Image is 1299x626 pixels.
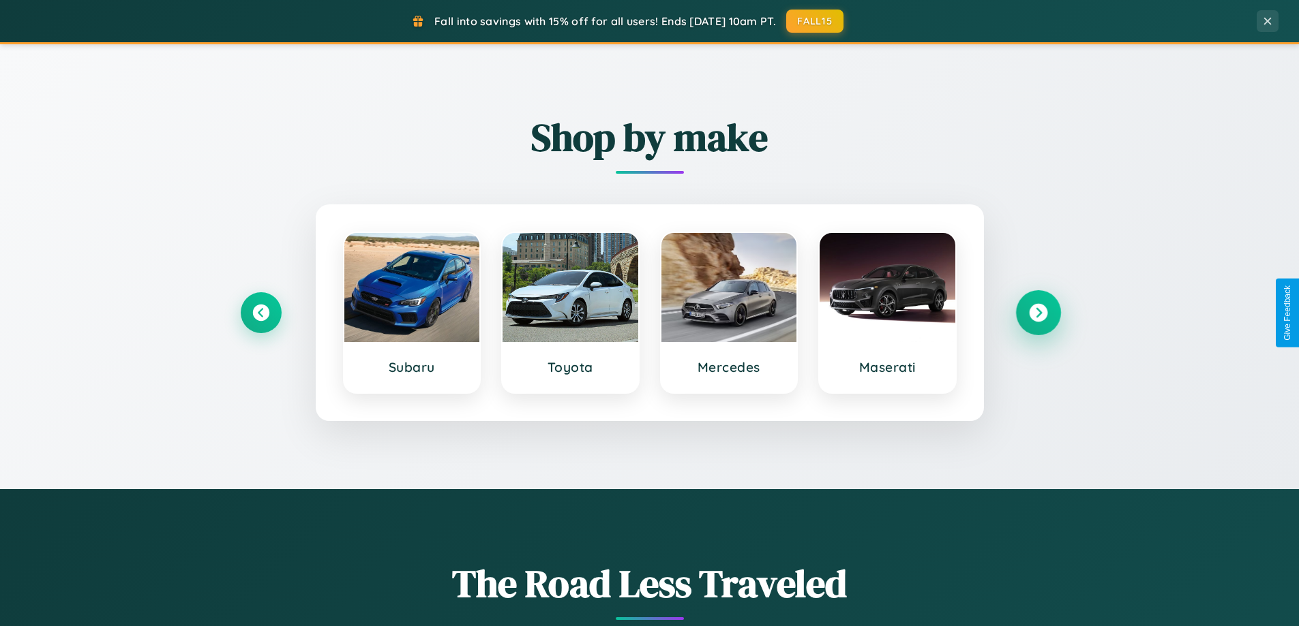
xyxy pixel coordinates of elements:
[516,359,625,375] h3: Toyota
[1283,285,1292,341] div: Give Feedback
[241,111,1059,163] h2: Shop by make
[786,10,843,33] button: FALL15
[833,359,942,375] h3: Maserati
[358,359,466,375] h3: Subaru
[434,14,776,28] span: Fall into savings with 15% off for all users! Ends [DATE] 10am PT.
[675,359,783,375] h3: Mercedes
[241,557,1059,610] h1: The Road Less Traveled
